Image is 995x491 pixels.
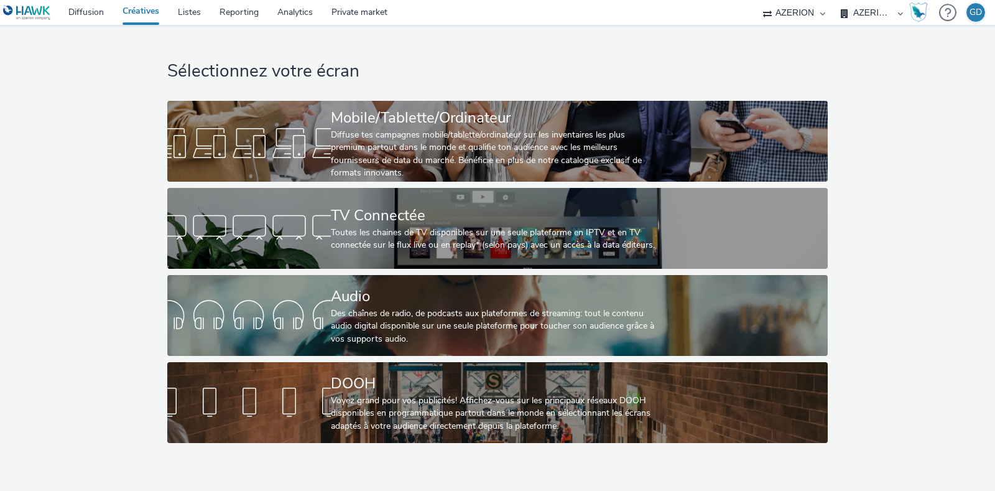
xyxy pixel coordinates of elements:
[331,107,659,129] div: Mobile/Tablette/Ordinateur
[909,2,933,22] a: Hawk Academy
[331,227,659,252] div: Toutes les chaines de TV disponibles sur une seule plateforme en IPTV et en TV connectée sur le f...
[331,129,659,180] div: Diffuse tes campagnes mobile/tablette/ordinateur sur les inventaires les plus premium partout dan...
[167,362,828,443] a: DOOHVoyez grand pour vos publicités! Affichez-vous sur les principaux réseaux DOOH disponibles en...
[167,275,828,356] a: AudioDes chaînes de radio, de podcasts aux plateformes de streaming: tout le contenu audio digita...
[909,2,928,22] img: Hawk Academy
[167,60,828,83] h1: Sélectionnez votre écran
[331,205,659,227] div: TV Connectée
[3,5,51,21] img: undefined Logo
[331,286,659,307] div: Audio
[167,188,828,269] a: TV ConnectéeToutes les chaines de TV disponibles sur une seule plateforme en IPTV et en TV connec...
[970,3,982,22] div: GD
[331,307,659,345] div: Des chaînes de radio, de podcasts aux plateformes de streaming: tout le contenu audio digital dis...
[331,395,659,433] div: Voyez grand pour vos publicités! Affichez-vous sur les principaux réseaux DOOH disponibles en pro...
[331,373,659,395] div: DOOH
[167,101,828,182] a: Mobile/Tablette/OrdinateurDiffuse tes campagnes mobile/tablette/ordinateur sur les inventaires le...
